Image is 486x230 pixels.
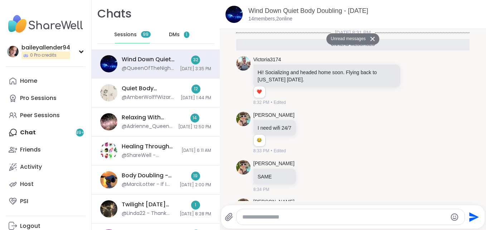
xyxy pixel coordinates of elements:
div: Pro Sessions [20,94,57,102]
div: Relaxing With Friends: Game Night!, [DATE] [122,114,174,121]
div: @ShareWell - Important update: Your host can no longer attend this session but you can still conn... [122,152,177,159]
div: 1 [191,201,200,210]
p: I need wifi 24/7 [258,124,292,131]
img: Wind Down Quiet Body Doubling - Friday, Sep 05 [225,6,243,23]
img: Quiet Body Doubling For Productivity - Thursday, Sep 04 [100,84,117,101]
div: Host [20,180,34,188]
a: Home [6,72,86,90]
img: https://sharewell-space-live.sfo3.digitaloceanspaces.com/user-generated/3bf5b473-6236-4210-9da2-3... [236,160,251,174]
div: Friends [20,146,41,154]
a: [PERSON_NAME] [253,112,295,119]
div: @AmberWolffWizard - [URL][DOMAIN_NAME] [122,94,176,101]
img: Healing Through Art and Self-Expression, Sep 06 [100,142,117,159]
div: Logout [20,222,40,230]
span: DMs [169,31,180,38]
a: Friends [6,141,86,158]
span: [DATE] 8:31 PM [331,29,375,36]
a: Victoria3174 [253,56,281,63]
span: [DATE] 12:50 PM [178,124,211,130]
a: PSI [6,193,86,210]
button: Unread messages [326,33,368,45]
div: Reaction list [254,86,265,98]
img: ShareWell Nav Logo [6,11,86,37]
span: Edited [274,99,286,106]
a: Peer Sessions [6,107,86,124]
p: SAME [258,173,292,180]
img: Twilight Thursday Hangout, Sep 04 [100,200,117,217]
span: • [271,148,272,154]
span: [DATE] 1:44 PM [181,95,211,101]
textarea: Type your message [242,214,447,221]
span: 8:32 PM [253,99,269,106]
div: 19 [191,172,200,181]
a: Wind Down Quiet Body Doubling - [DATE] [248,7,368,14]
span: Edited [274,148,286,154]
div: Quiet Body Doubling For Productivity - [DATE] [122,85,176,92]
span: [DATE] 3:35 PM [180,66,211,72]
div: 12 [191,85,200,94]
div: baileyallender94 [21,44,70,52]
a: Pro Sessions [6,90,86,107]
span: 0 Pro credits [30,52,57,58]
div: @Adrienne_QueenOfTheDawn - [URL][DOMAIN_NAME] [122,123,174,130]
span: 😂 [257,138,262,143]
div: Twilight [DATE] Hangout, [DATE] [122,201,175,209]
span: 8:34 PM [253,186,269,193]
span: 1 [186,32,187,38]
div: @QueenOfTheNight - Hi there friends! I’m waiting a bit to see if [PERSON_NAME] posts a night cap.... [122,65,176,72]
img: Body Doubling - Hang Out, Sep 05 [100,171,117,188]
button: Emoji picker [450,213,459,221]
span: 99 [143,32,149,38]
h1: Chats [97,6,132,22]
button: Reactions: haha [256,138,262,143]
span: • [271,99,272,106]
img: https://sharewell-space-live.sfo3.digitaloceanspaces.com/user-generated/3bf5b473-6236-4210-9da2-3... [236,112,251,126]
div: 32 [191,56,200,64]
div: Unread messages [236,39,470,51]
div: 14 [190,114,199,123]
div: Activity [20,163,42,171]
img: Wind Down Quiet Body Doubling - Friday, Sep 05 [100,55,117,72]
span: ❤️ [257,90,262,94]
a: Activity [6,158,86,176]
img: https://sharewell-space-live.sfo3.digitaloceanspaces.com/user-generated/3bf5b473-6236-4210-9da2-3... [236,198,251,213]
div: Peer Sessions [20,111,60,119]
a: [PERSON_NAME] [253,198,295,206]
button: Send [465,209,481,225]
div: Wind Down Quiet Body Doubling - [DATE] [122,56,176,63]
div: Healing Through Art and Self-Expression, [DATE] [122,143,177,150]
a: Host [6,176,86,193]
img: Relaxing With Friends: Game Night!, Sep 05 [100,113,117,130]
div: Reaction list [254,135,265,146]
div: @Linda22 - Thank you [PERSON_NAME]!! [122,210,175,217]
span: [DATE] 8:28 PM [180,211,211,217]
img: https://sharewell-space-live.sfo3.digitaloceanspaces.com/user-generated/cca46633-8413-4581-a5b3-c... [236,56,251,71]
span: [DATE] 2:00 PM [180,182,211,188]
div: PSI [20,197,28,205]
a: [PERSON_NAME] [253,160,295,167]
div: @MarciLotter - If I had seen such horrible autocorrects I would have fixed them. I think all knew... [122,181,175,188]
span: 8:33 PM [253,148,269,154]
span: [DATE] 6:11 AM [181,148,211,154]
div: Home [20,77,37,85]
span: Sessions [114,31,137,38]
div: Body Doubling - Hang Out, [DATE] [122,172,175,179]
p: Hi! Socializing and headed home soon. Flying back to [US_STATE] [DATE]. [258,69,396,83]
p: 14 members, 2 online [248,15,292,23]
img: baileyallender94 [7,46,19,57]
button: Reactions: love [256,89,262,95]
